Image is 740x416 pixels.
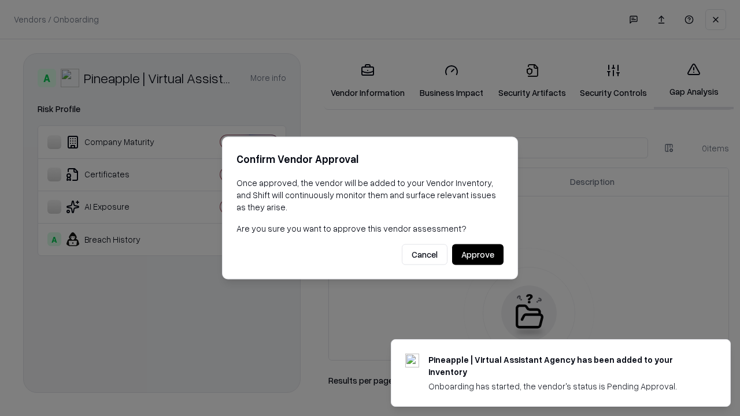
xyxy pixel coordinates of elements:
[428,354,702,378] div: Pineapple | Virtual Assistant Agency has been added to your inventory
[236,177,504,213] p: Once approved, the vendor will be added to your Vendor Inventory, and Shift will continuously mon...
[452,244,504,265] button: Approve
[428,380,702,392] div: Onboarding has started, the vendor's status is Pending Approval.
[402,244,447,265] button: Cancel
[405,354,419,367] img: trypineapple.com
[236,222,504,235] p: Are you sure you want to approve this vendor assessment?
[236,151,504,168] h2: Confirm Vendor Approval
